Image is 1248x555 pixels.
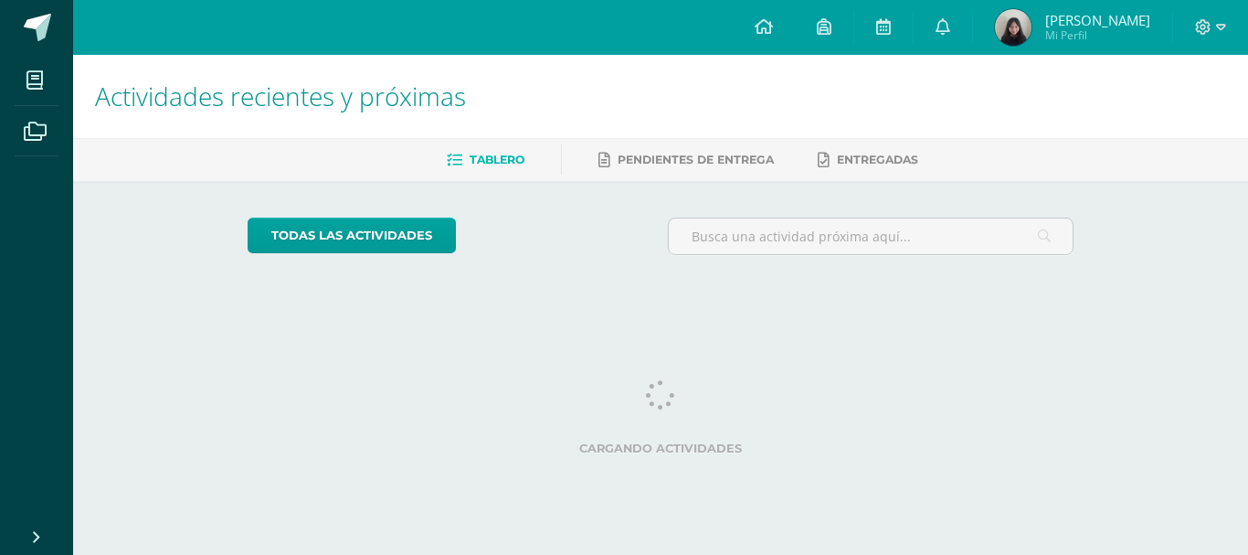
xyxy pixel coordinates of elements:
span: Actividades recientes y próximas [95,79,466,113]
span: [PERSON_NAME] [1045,11,1150,29]
a: Pendientes de entrega [598,145,774,175]
span: Mi Perfil [1045,27,1150,43]
img: b98dcfdf1e9a445b6df2d552ad5736ea.png [995,9,1031,46]
label: Cargando actividades [248,442,1074,455]
input: Busca una actividad próxima aquí... [669,219,1073,254]
span: Tablero [470,153,524,166]
span: Pendientes de entrega [618,153,774,166]
a: Tablero [447,145,524,175]
a: Entregadas [818,145,918,175]
span: Entregadas [837,153,918,166]
a: todas las Actividades [248,218,456,253]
